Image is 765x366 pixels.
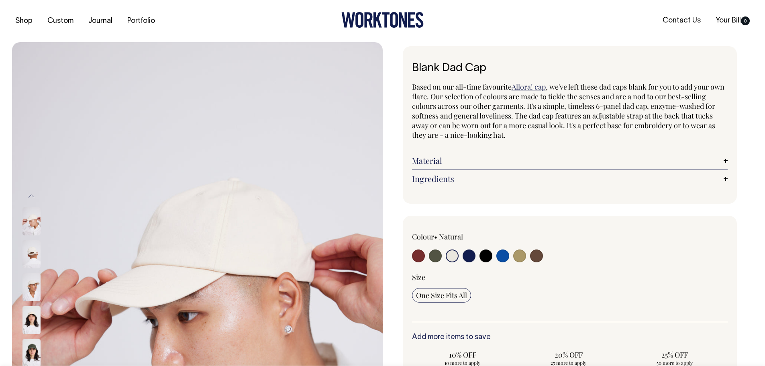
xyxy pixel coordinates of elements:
img: natural [22,240,41,268]
span: 10 more to apply [416,360,509,366]
span: One Size Fits All [416,290,467,300]
span: 0 [741,16,750,25]
span: • [434,232,437,241]
a: Allora! cap [512,82,546,92]
span: 20% OFF [522,350,615,360]
span: 50 more to apply [628,360,721,366]
a: Your Bill0 [712,14,753,27]
button: Previous [25,187,37,205]
span: 25% OFF [628,350,721,360]
span: , we've left these dad caps blank for you to add your own flare. Our selection of colours are mad... [412,82,724,140]
img: natural [22,273,41,301]
a: Journal [85,14,116,28]
input: One Size Fits All [412,288,471,303]
img: natural [22,207,41,235]
img: natural [22,306,41,334]
span: 10% OFF [416,350,509,360]
div: Size [412,272,728,282]
a: Portfolio [124,14,158,28]
a: Material [412,156,728,166]
span: 25 more to apply [522,360,615,366]
a: Shop [12,14,36,28]
a: Contact Us [659,14,704,27]
a: Custom [44,14,77,28]
h6: Add more items to save [412,333,728,341]
a: Ingredients [412,174,728,184]
div: Colour [412,232,539,241]
h1: Blank Dad Cap [412,62,728,75]
span: Based on our all-time favourite [412,82,512,92]
label: Natural [439,232,463,241]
